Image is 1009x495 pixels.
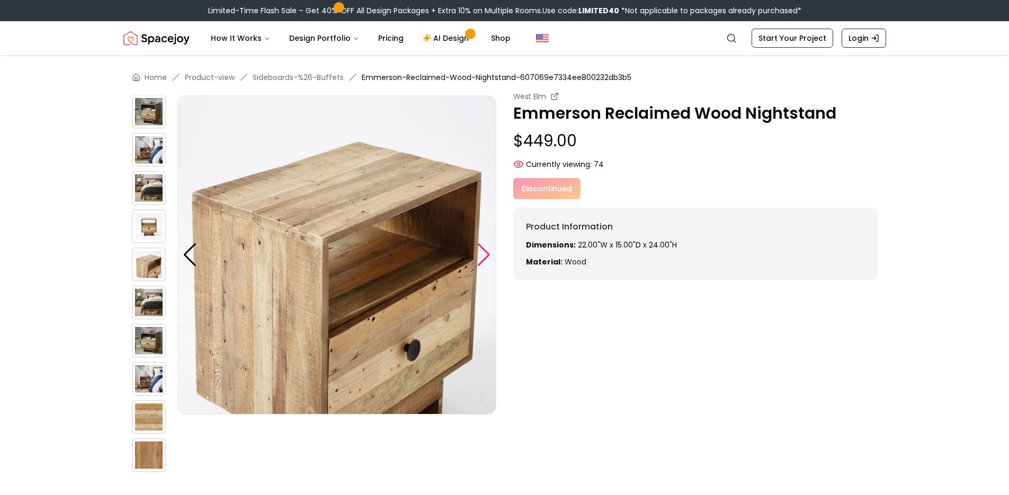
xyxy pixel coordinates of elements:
[132,209,166,243] img: https://storage.googleapis.com/spacejoy-main/assets/607069e7334ee800232db3b5/product_0_70o4mh1dgm47
[526,240,865,250] p: 22.00"W x 15.00"D x 24.00"H
[132,133,166,167] img: https://storage.googleapis.com/spacejoy-main/assets/607069e7334ee800232db3b5/product_3_g4a4l1i9mb8g
[185,72,235,83] a: Product-view
[202,28,519,49] nav: Main
[208,5,801,16] div: Limited-Time Flash Sale – Get 40% OFF All Design Packages + Extra 10% on Multiple Rooms.
[526,257,562,267] strong: Material:
[253,72,344,83] a: Sideboards-%26-Buffets
[123,28,190,49] a: Spacejoy
[526,240,576,250] strong: Dimensions:
[132,400,166,434] img: https://storage.googleapis.com/spacejoy-main/assets/607069e7334ee800232db3b5/product_0_97cgi9hfeiie
[370,28,412,49] a: Pricing
[362,72,631,83] span: Emmerson-Reclaimed-Wood-Nightstand-607069e7334ee800232db3b5
[202,28,279,49] button: How It Works
[542,5,619,16] span: Use code:
[578,5,619,16] b: LIMITED40
[132,438,166,472] img: https://storage.googleapis.com/spacejoy-main/assets/607069e7334ee800232db3b5/product_1_j2a4ai3pndha
[526,159,592,170] span: Currently viewing:
[132,72,878,83] nav: breadcrumb
[414,28,480,49] a: AI Design
[536,32,549,45] img: United States
[145,72,167,83] a: Home
[123,28,190,49] img: Spacejoy Logo
[752,29,833,48] a: Start Your Project
[526,220,865,233] h6: Product Information
[842,29,886,48] a: Login
[177,95,496,414] img: https://storage.googleapis.com/spacejoy-main/assets/607069e7334ee800232db3b5/product_1_0m0if60ecpn4
[619,5,801,16] span: *Not applicable to packages already purchased*
[132,324,166,358] img: https://storage.googleapis.com/spacejoy-main/assets/607069e7334ee800232db3b5/product_3_ap7gk0ojml65
[594,159,604,170] span: 74
[281,28,368,49] button: Design Portfolio
[132,286,166,320] img: https://storage.googleapis.com/spacejoy-main/assets/607069e7334ee800232db3b5/product_2_05ji3inja63a
[483,28,519,49] a: Shop
[132,362,166,396] img: https://storage.googleapis.com/spacejoy-main/assets/607069e7334ee800232db3b5/product_4_6jhof869b95
[123,21,886,55] nav: Global
[132,171,166,205] img: https://storage.googleapis.com/spacejoy-main/assets/607069e7334ee800232db3b5/product_4_icba8cnaajak
[513,91,546,102] small: West Elm
[565,257,586,267] span: Wood
[132,247,166,281] img: https://storage.googleapis.com/spacejoy-main/assets/607069e7334ee800232db3b5/product_1_cnd8ahefidik
[513,104,878,123] p: Emmerson Reclaimed Wood Nightstand
[132,95,166,129] img: https://storage.googleapis.com/spacejoy-main/assets/607069e7334ee800232db3b5/product_2_eafe5nhlb516
[513,131,878,151] p: $449.00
